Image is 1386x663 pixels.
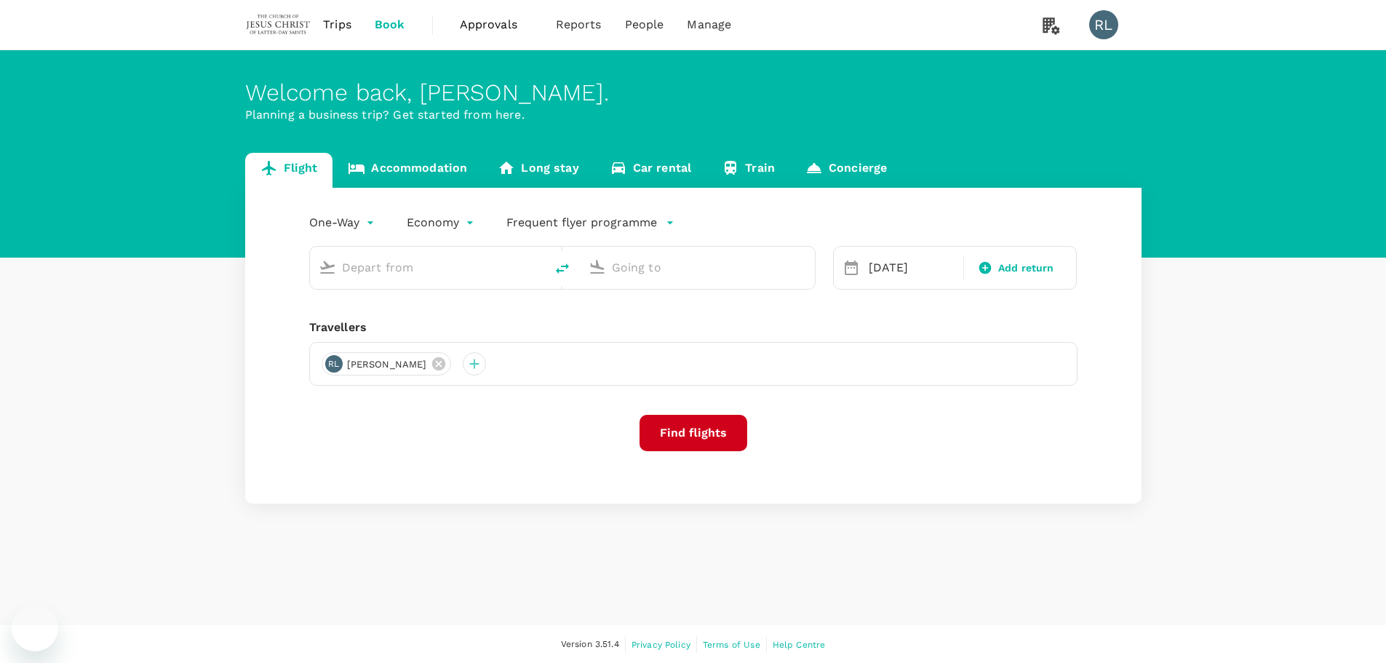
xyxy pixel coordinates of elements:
[773,640,826,650] span: Help Centre
[1089,10,1118,39] div: RL
[790,153,902,188] a: Concierge
[632,637,690,653] a: Privacy Policy
[805,266,808,269] button: Open
[245,9,312,41] img: The Malaysian Church of Jesus Christ of Latter-day Saints
[703,640,760,650] span: Terms of Use
[863,253,960,282] div: [DATE]
[703,637,760,653] a: Terms of Use
[561,638,619,652] span: Version 3.51.4
[332,153,482,188] a: Accommodation
[460,16,533,33] span: Approvals
[706,153,790,188] a: Train
[12,605,58,651] iframe: Button to launch messaging window
[322,352,452,376] div: RL[PERSON_NAME]
[594,153,707,188] a: Car rental
[612,256,784,279] input: Going to
[323,16,351,33] span: Trips
[632,640,690,650] span: Privacy Policy
[245,106,1142,124] p: Planning a business trip? Get started from here.
[506,214,674,231] button: Frequent flyer programme
[625,16,664,33] span: People
[245,79,1142,106] div: Welcome back , [PERSON_NAME] .
[482,153,594,188] a: Long stay
[407,211,477,234] div: Economy
[342,256,514,279] input: Depart from
[535,266,538,269] button: Open
[687,16,731,33] span: Manage
[375,16,405,33] span: Book
[545,251,580,286] button: delete
[773,637,826,653] a: Help Centre
[506,214,657,231] p: Frequent flyer programme
[998,261,1054,276] span: Add return
[309,319,1078,336] div: Travellers
[325,355,343,373] div: RL
[309,211,378,234] div: One-Way
[556,16,602,33] span: Reports
[245,153,333,188] a: Flight
[338,357,436,372] span: [PERSON_NAME]
[640,415,747,451] button: Find flights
